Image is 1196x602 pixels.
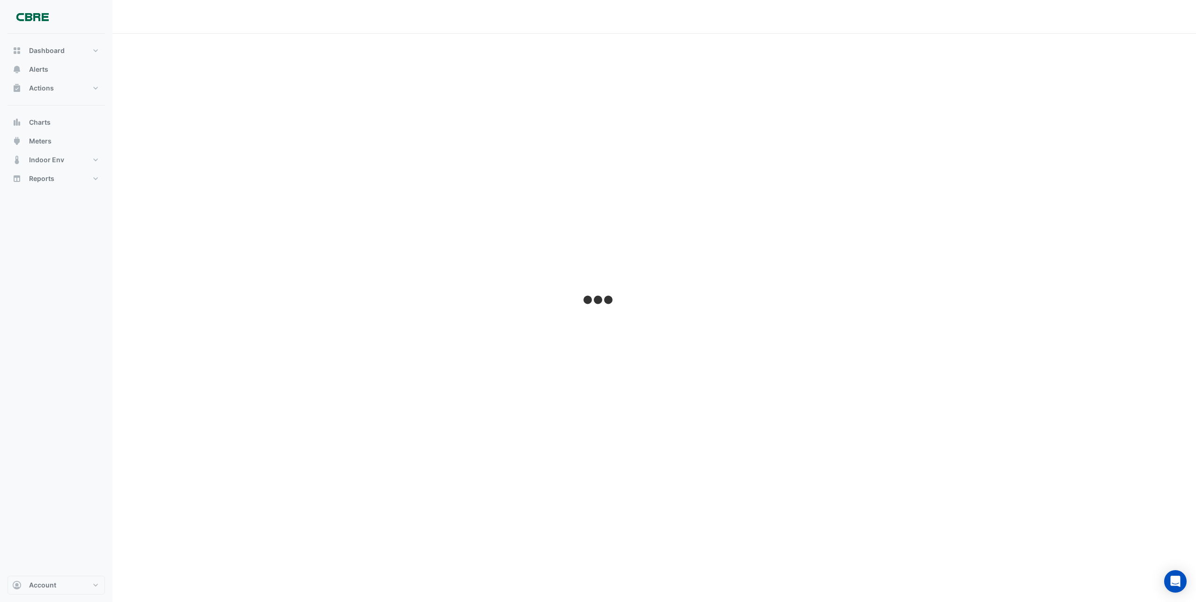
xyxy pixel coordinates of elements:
[29,118,51,127] span: Charts
[12,83,22,93] app-icon: Actions
[1164,570,1187,593] div: Open Intercom Messenger
[29,46,65,55] span: Dashboard
[12,174,22,183] app-icon: Reports
[29,65,48,74] span: Alerts
[29,83,54,93] span: Actions
[12,118,22,127] app-icon: Charts
[7,169,105,188] button: Reports
[29,580,56,590] span: Account
[12,136,22,146] app-icon: Meters
[7,60,105,79] button: Alerts
[29,155,64,165] span: Indoor Env
[7,576,105,594] button: Account
[7,150,105,169] button: Indoor Env
[11,8,53,26] img: Company Logo
[7,113,105,132] button: Charts
[29,136,52,146] span: Meters
[12,155,22,165] app-icon: Indoor Env
[7,132,105,150] button: Meters
[12,46,22,55] app-icon: Dashboard
[29,174,54,183] span: Reports
[7,79,105,98] button: Actions
[7,41,105,60] button: Dashboard
[12,65,22,74] app-icon: Alerts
